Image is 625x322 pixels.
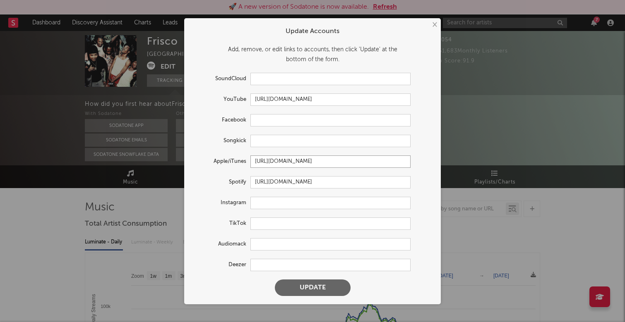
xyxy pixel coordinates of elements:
[192,177,250,187] label: Spotify
[192,115,250,125] label: Facebook
[192,239,250,249] label: Audiomack
[192,157,250,167] label: Apple/iTunes
[192,74,250,84] label: SoundCloud
[192,95,250,105] label: YouTube
[192,219,250,229] label: TikTok
[192,136,250,146] label: Songkick
[430,20,439,29] button: ×
[275,279,351,296] button: Update
[192,260,250,270] label: Deezer
[192,26,433,36] div: Update Accounts
[192,198,250,208] label: Instagram
[192,45,433,64] div: Add, remove, or edit links to accounts, then click 'Update' at the bottom of the form.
